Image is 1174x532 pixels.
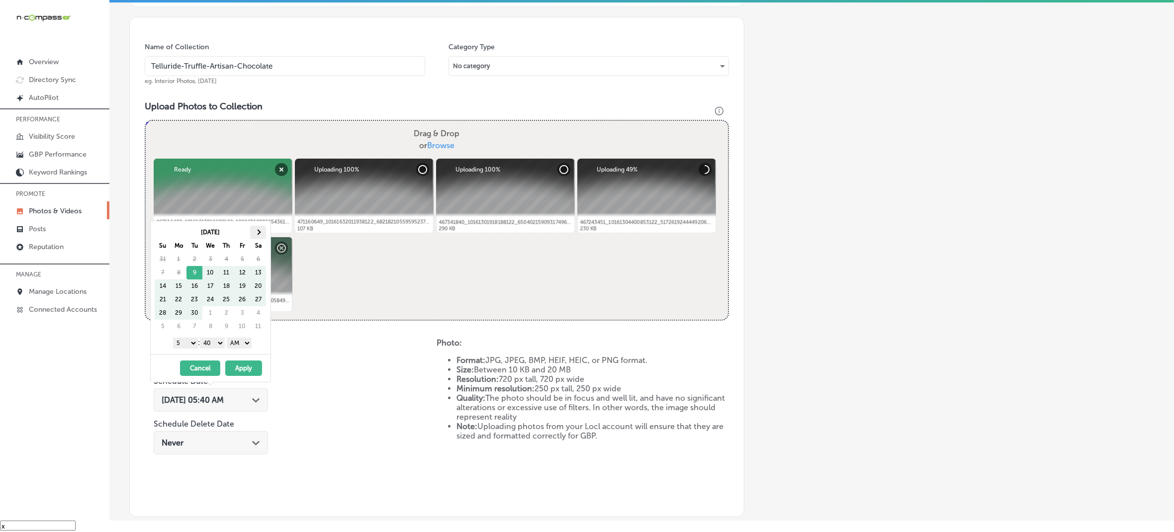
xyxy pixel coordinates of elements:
td: 8 [202,320,218,333]
li: JPG, JPEG, BMP, HEIF, HEIC, or PNG format. [456,355,728,365]
p: Reputation [29,243,64,251]
td: 31 [155,253,171,266]
th: We [202,239,218,253]
th: Su [155,239,171,253]
li: Between 10 KB and 20 MB [456,365,728,374]
td: 7 [155,266,171,279]
p: Posts [29,225,46,233]
label: Drag & Drop or [410,124,463,156]
td: 20 [250,279,266,293]
td: 1 [202,306,218,320]
td: 7 [186,320,202,333]
strong: Photo: [437,338,462,348]
td: 27 [250,293,266,306]
label: Name of Collection [145,43,209,51]
td: 13 [250,266,266,279]
button: Apply [225,360,262,376]
td: 12 [234,266,250,279]
td: 4 [218,253,234,266]
td: 14 [155,279,171,293]
td: 9 [186,266,202,279]
div: No category [449,58,728,74]
td: 9 [218,320,234,333]
td: 10 [202,266,218,279]
label: Category Type [449,43,495,51]
td: 22 [171,293,186,306]
strong: Format: [456,355,485,365]
td: 1 [171,253,186,266]
td: 5 [155,320,171,333]
td: 18 [218,279,234,293]
td: 25 [218,293,234,306]
td: 11 [218,266,234,279]
th: Fr [234,239,250,253]
li: The photo should be in focus and well lit, and have no significant alterations or excessive use o... [456,393,728,422]
td: 3 [202,253,218,266]
label: Schedule Delete Date [154,419,234,429]
p: Photos & Videos [29,207,82,215]
td: 11 [250,320,266,333]
button: Cancel [180,360,220,376]
strong: Minimum resolution: [456,384,535,393]
li: Uploading photos from your Locl account will ensure that they are sized and formatted correctly f... [456,422,728,441]
li: 720 px tall, 720 px wide [456,374,728,384]
strong: Resolution: [456,374,499,384]
span: eg. Interior Photos, [DATE] [145,78,217,85]
td: 29 [171,306,186,320]
td: 26 [234,293,250,306]
strong: Quality: [456,393,485,403]
span: [DATE] 05:40 AM [162,395,224,405]
td: 2 [186,253,202,266]
span: Never [162,438,183,447]
td: 4 [250,306,266,320]
th: Tu [186,239,202,253]
td: 5 [234,253,250,266]
td: 28 [155,306,171,320]
td: 30 [186,306,202,320]
th: Th [218,239,234,253]
span: Browse [427,141,454,150]
td: 24 [202,293,218,306]
td: 15 [171,279,186,293]
p: Manage Locations [29,287,87,296]
td: 19 [234,279,250,293]
p: Connected Accounts [29,305,97,314]
td: 6 [171,320,186,333]
p: Keyword Rankings [29,168,87,177]
th: Sa [250,239,266,253]
strong: Note: [456,422,477,431]
strong: Size: [456,365,474,374]
td: 10 [234,320,250,333]
p: Directory Sync [29,76,76,84]
td: 2 [218,306,234,320]
p: GBP Performance [29,150,87,159]
input: Title [145,56,425,76]
th: Mo [171,239,186,253]
li: 250 px tall, 250 px wide [456,384,728,393]
p: AutoPilot [29,93,59,102]
div: : [155,335,271,350]
img: 660ab0bf-5cc7-4cb8-ba1c-48b5ae0f18e60NCTV_CLogo_TV_Black_-500x88.png [16,13,71,22]
td: 8 [171,266,186,279]
td: 21 [155,293,171,306]
td: 3 [234,306,250,320]
td: 6 [250,253,266,266]
td: 16 [186,279,202,293]
th: [DATE] [171,226,250,239]
p: Overview [29,58,59,66]
p: Visibility Score [29,132,75,141]
h3: Upload Photos to Collection [145,101,729,112]
td: 23 [186,293,202,306]
td: 17 [202,279,218,293]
